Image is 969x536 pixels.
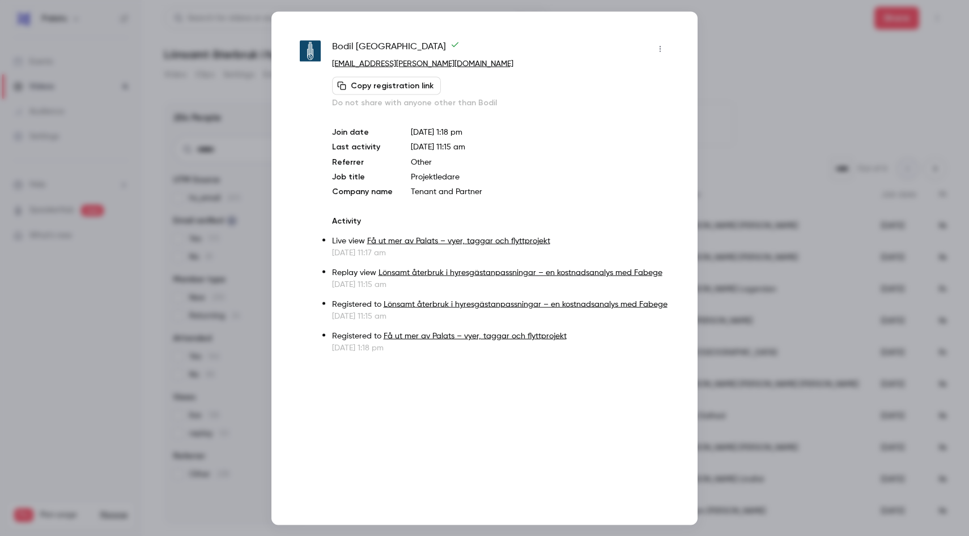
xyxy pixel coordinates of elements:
a: Lönsamt återbruk i hyresgästanpassningar – en kostnadsanalys med Fabege [384,300,668,308]
p: Company name [332,186,393,197]
button: Copy registration link [332,76,441,95]
span: Bodil [GEOGRAPHIC_DATA] [332,40,460,58]
p: Registered to [332,330,669,342]
p: Replay view [332,267,669,278]
p: [DATE] 1:18 pm [332,342,669,353]
a: [EMAIL_ADDRESS][PERSON_NAME][DOMAIN_NAME] [332,59,513,67]
p: Referrer [332,156,393,168]
p: Last activity [332,141,393,153]
p: Registered to [332,298,669,310]
p: Join date [332,126,393,138]
p: Projektledare [411,171,669,182]
p: Job title [332,171,393,182]
p: Other [411,156,669,168]
p: Activity [332,215,669,226]
p: [DATE] 11:15 am [332,278,669,290]
p: Do not share with anyone other than Bodil [332,97,669,108]
p: [DATE] 1:18 pm [411,126,669,138]
a: Få ut mer av Palats – vyer, taggar och flyttprojekt [384,332,567,340]
p: Live view [332,235,669,247]
img: tenantandpartner.com [300,41,321,62]
a: Lönsamt återbruk i hyresgästanpassningar – en kostnadsanalys med Fabege [379,268,662,276]
span: [DATE] 11:15 am [411,143,465,151]
p: [DATE] 11:15 am [332,310,669,321]
p: [DATE] 11:17 am [332,247,669,258]
p: Tenant and Partner [411,186,669,197]
a: Få ut mer av Palats – vyer, taggar och flyttprojekt [367,237,550,245]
